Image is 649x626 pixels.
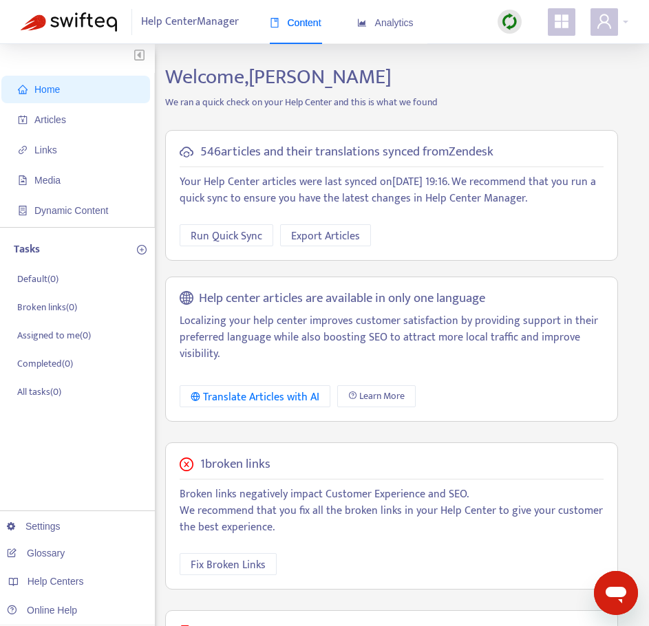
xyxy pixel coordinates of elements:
span: Dynamic Content [34,205,108,216]
span: Media [34,175,61,186]
button: Translate Articles with AI [180,385,330,407]
span: Help Center Manager [141,9,239,35]
span: link [18,145,28,155]
span: container [18,206,28,215]
button: Run Quick Sync [180,224,273,246]
p: Broken links negatively impact Customer Experience and SEO. We recommend that you fix all the bro... [180,486,604,536]
iframe: Button to launch messaging window [594,571,638,615]
p: Your Help Center articles were last synced on [DATE] 19:16 . We recommend that you run a quick sy... [180,174,604,207]
p: We ran a quick check on your Help Center and this is what we found [155,95,628,109]
p: Assigned to me ( 0 ) [17,328,91,343]
span: file-image [18,175,28,185]
h5: 546 articles and their translations synced from Zendesk [200,144,493,160]
span: Links [34,144,57,155]
p: Broken links ( 0 ) [17,300,77,314]
button: Export Articles [280,224,371,246]
span: Home [34,84,60,95]
h5: Help center articles are available in only one language [199,291,485,307]
span: Analytics [357,17,414,28]
span: Content [270,17,321,28]
span: Learn More [359,389,405,404]
p: All tasks ( 0 ) [17,385,61,399]
h5: 1 broken links [200,457,270,473]
p: Localizing your help center improves customer satisfaction by providing support in their preferre... [180,313,604,363]
span: Articles [34,114,66,125]
span: user [596,13,613,30]
span: account-book [18,115,28,125]
span: home [18,85,28,94]
a: Settings [7,521,61,532]
span: Fix Broken Links [191,557,266,574]
span: Export Articles [291,228,360,245]
a: Learn More [337,385,416,407]
span: close-circle [180,457,193,471]
span: Run Quick Sync [191,228,262,245]
a: Online Help [7,605,77,616]
span: Welcome, [PERSON_NAME] [165,60,392,94]
div: Translate Articles with AI [191,389,319,406]
span: book [270,18,279,28]
span: area-chart [357,18,367,28]
p: Completed ( 0 ) [17,356,73,371]
button: Fix Broken Links [180,553,277,575]
p: Tasks [14,241,40,258]
span: appstore [553,13,570,30]
span: plus-circle [137,245,147,255]
span: Help Centers [28,576,84,587]
p: Default ( 0 ) [17,272,58,286]
img: sync.dc5367851b00ba804db3.png [501,13,518,30]
span: global [180,291,193,307]
img: Swifteq [21,12,117,32]
a: Glossary [7,548,65,559]
span: cloud-sync [180,145,193,159]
